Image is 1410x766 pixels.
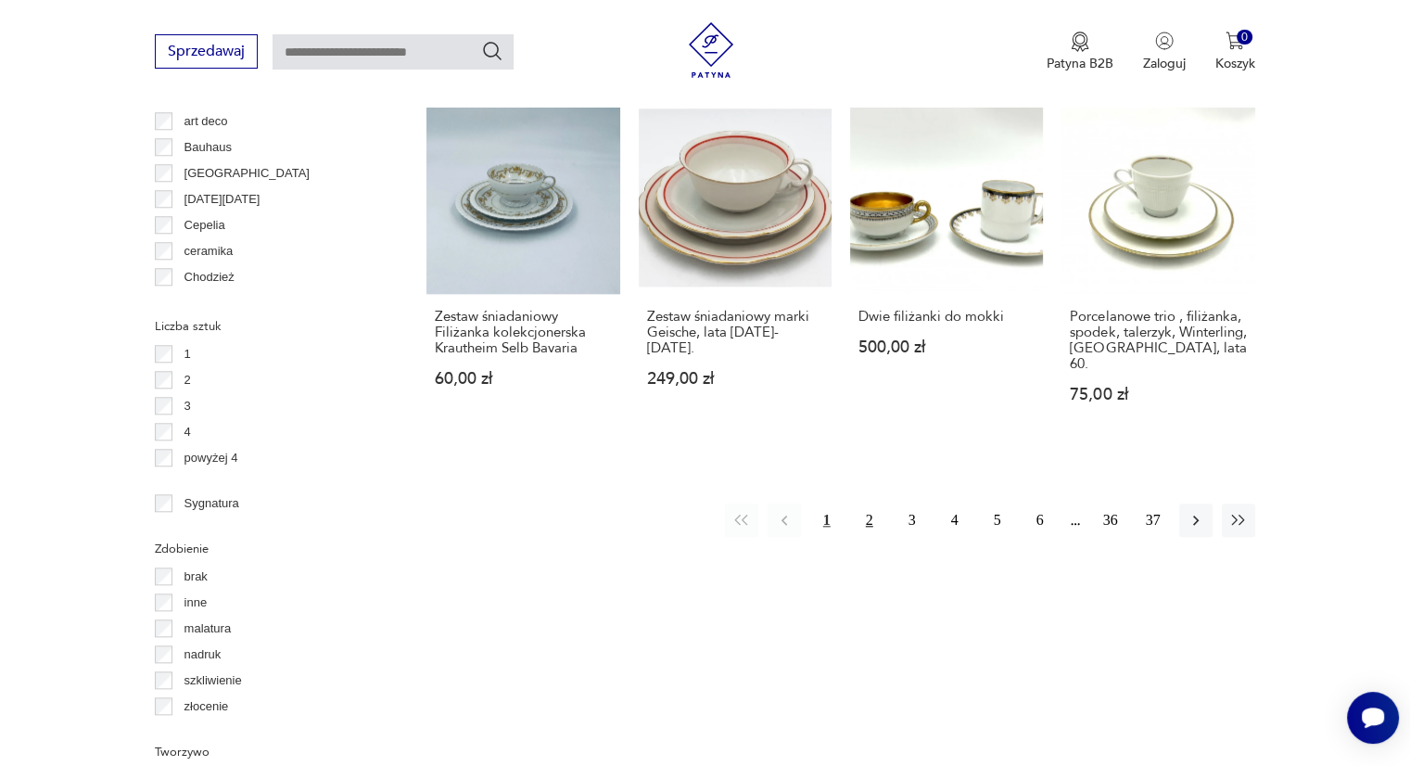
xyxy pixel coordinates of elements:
a: Porcelanowe trio , filiżanka, spodek, talerzyk, Winterling, Bavaria, lata 60.Porcelanowe trio , f... [1061,101,1254,439]
iframe: Smartsupp widget button [1347,692,1399,744]
h3: Porcelanowe trio , filiżanka, spodek, talerzyk, Winterling, [GEOGRAPHIC_DATA], lata 60. [1070,309,1246,372]
p: Cepelia [184,215,225,236]
p: Ćmielów [184,293,231,313]
div: 0 [1237,30,1252,45]
button: Szukaj [481,40,503,62]
button: Sprzedawaj [155,34,258,69]
p: brak [184,567,208,587]
a: Zestaw śniadaniowy Filiżanka kolekcjonerska Krautheim Selb BavariaZestaw śniadaniowy Filiżanka ko... [426,101,619,439]
a: Dwie filiżanki do mokkiDwie filiżanki do mokki500,00 zł [850,101,1043,439]
button: Patyna B2B [1047,32,1113,72]
p: 249,00 zł [647,371,823,387]
button: 3 [896,504,929,537]
img: Ikona medalu [1071,32,1089,52]
img: Patyna - sklep z meblami i dekoracjami vintage [683,22,739,78]
button: 6 [1023,504,1057,537]
p: ceramika [184,241,234,262]
p: Patyna B2B [1047,55,1113,72]
p: Chodzież [184,267,235,287]
button: 37 [1137,504,1170,537]
p: art deco [184,111,228,132]
h3: Dwie filiżanki do mokki [858,309,1035,325]
a: Ikona medaluPatyna B2B [1047,32,1113,72]
p: złocenie [184,696,229,717]
p: 1 [184,344,191,364]
p: [DATE][DATE] [184,189,260,210]
p: Zaloguj [1143,55,1186,72]
a: Sprzedawaj [155,46,258,59]
p: [GEOGRAPHIC_DATA] [184,163,310,184]
p: Bauhaus [184,137,232,158]
img: Ikonka użytkownika [1155,32,1174,50]
p: nadruk [184,645,222,665]
p: 4 [184,422,191,442]
p: Sygnatura [184,493,239,514]
p: inne [184,593,208,613]
button: 4 [938,504,972,537]
button: 5 [981,504,1014,537]
img: Ikona koszyka [1226,32,1244,50]
p: Koszyk [1215,55,1255,72]
a: Zestaw śniadaniowy marki Geische, lata 1939-1945.Zestaw śniadaniowy marki Geische, lata [DATE]-[D... [639,101,832,439]
p: Tworzywo [155,742,382,762]
button: 36 [1094,504,1127,537]
button: 2 [853,504,886,537]
button: 1 [810,504,844,537]
button: 0Koszyk [1215,32,1255,72]
p: powyżej 4 [184,448,238,468]
h3: Zestaw śniadaniowy Filiżanka kolekcjonerska Krautheim Selb Bavaria [435,309,611,356]
p: szkliwienie [184,670,242,691]
button: Zaloguj [1143,32,1186,72]
h3: Zestaw śniadaniowy marki Geische, lata [DATE]-[DATE]. [647,309,823,356]
p: Zdobienie [155,539,382,559]
p: 60,00 zł [435,371,611,387]
p: 75,00 zł [1070,387,1246,402]
p: Liczba sztuk [155,316,382,337]
p: 3 [184,396,191,416]
p: malatura [184,619,232,639]
p: 500,00 zł [858,339,1035,355]
p: 2 [184,370,191,390]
